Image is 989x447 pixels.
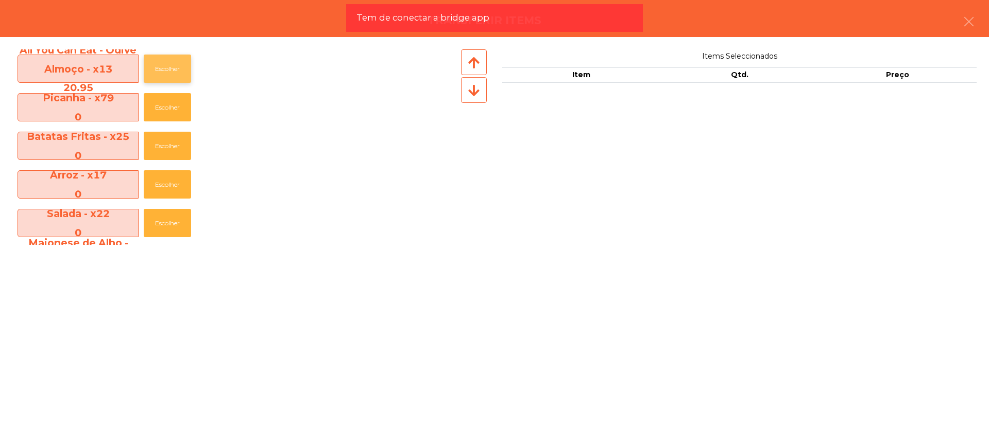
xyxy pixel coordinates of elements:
[502,67,660,83] th: Item
[144,55,191,83] button: Escolher
[18,88,138,126] span: Picanha - x79
[819,67,977,83] th: Preço
[356,11,489,24] span: Tem de conectar a bridge app
[18,146,138,165] div: 0
[18,108,138,126] div: 0
[18,78,138,97] div: 20.95
[144,132,191,160] button: Escolher
[144,209,191,237] button: Escolher
[144,93,191,121] button: Escolher
[18,166,138,203] span: Arroz - x17
[18,127,138,165] span: Batatas Fritas - x25
[18,185,138,203] div: 0
[144,170,191,199] button: Escolher
[18,41,138,97] span: All You Can Eat - Odive Almoço - x13
[18,204,138,242] span: Salada - x22
[18,234,138,290] span: Maionese de Alho - x10
[660,67,819,83] th: Qtd.
[502,49,977,63] span: Items Seleccionados
[18,223,138,242] div: 0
